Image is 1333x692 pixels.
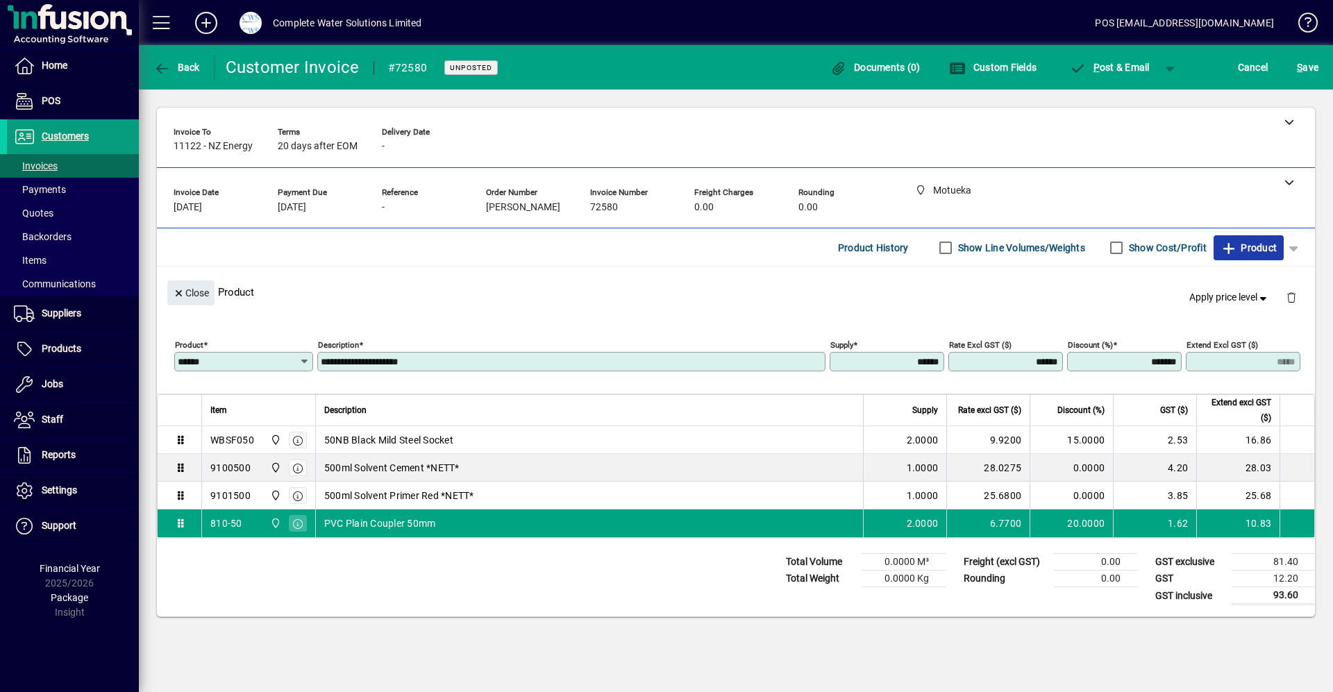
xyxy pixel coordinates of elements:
[273,12,422,34] div: Complete Water Solutions Limited
[42,414,63,425] span: Staff
[210,433,254,447] div: WBSF050
[1148,571,1232,587] td: GST
[7,473,139,508] a: Settings
[1030,482,1113,509] td: 0.0000
[955,516,1021,530] div: 6.7700
[210,461,251,475] div: 9100500
[830,340,853,350] mat-label: Supply
[694,202,714,213] span: 0.00
[324,433,453,447] span: 50NB Black Mild Steel Socket
[42,520,76,531] span: Support
[1187,340,1258,350] mat-label: Extend excl GST ($)
[838,237,909,259] span: Product History
[862,571,946,587] td: 0.0000 Kg
[153,62,200,73] span: Back
[210,489,251,503] div: 9101500
[164,286,218,298] app-page-header-button: Close
[42,343,81,354] span: Products
[827,55,924,80] button: Documents (0)
[1030,426,1113,454] td: 15.0000
[1054,554,1137,571] td: 0.00
[1095,12,1274,34] div: POS [EMAIL_ADDRESS][DOMAIN_NAME]
[7,225,139,248] a: Backorders
[7,438,139,473] a: Reports
[14,278,96,289] span: Communications
[40,563,100,574] span: Financial Year
[1232,571,1315,587] td: 12.20
[1113,509,1196,537] td: 1.62
[7,178,139,201] a: Payments
[7,248,139,272] a: Items
[7,201,139,225] a: Quotes
[382,141,385,152] span: -
[450,63,492,72] span: Unposted
[7,272,139,296] a: Communications
[7,367,139,402] a: Jobs
[7,332,139,366] a: Products
[42,378,63,389] span: Jobs
[907,433,939,447] span: 2.0000
[907,516,939,530] span: 2.0000
[955,433,1021,447] div: 9.9200
[226,56,360,78] div: Customer Invoice
[14,255,47,266] span: Items
[1062,55,1157,80] button: Post & Email
[832,235,914,260] button: Product History
[958,403,1021,418] span: Rate excl GST ($)
[51,592,88,603] span: Package
[1057,403,1105,418] span: Discount (%)
[42,60,67,71] span: Home
[1196,482,1280,509] td: 25.68
[173,282,209,305] span: Close
[907,461,939,475] span: 1.0000
[779,571,862,587] td: Total Weight
[1184,285,1275,310] button: Apply price level
[14,231,72,242] span: Backorders
[1148,554,1232,571] td: GST exclusive
[174,202,202,213] span: [DATE]
[157,267,1315,317] div: Product
[7,403,139,437] a: Staff
[1214,235,1284,260] button: Product
[7,49,139,83] a: Home
[388,57,428,79] div: #72580
[912,403,938,418] span: Supply
[1148,587,1232,605] td: GST inclusive
[830,62,921,73] span: Documents (0)
[779,554,862,571] td: Total Volume
[7,509,139,543] a: Support
[1068,340,1113,350] mat-label: Discount (%)
[1196,509,1280,537] td: 10.83
[1113,426,1196,454] td: 2.53
[7,154,139,178] a: Invoices
[1196,454,1280,482] td: 28.03
[1275,291,1308,303] app-page-header-button: Delete
[382,202,385,213] span: -
[7,296,139,331] a: Suppliers
[1189,290,1270,305] span: Apply price level
[1275,280,1308,314] button: Delete
[1234,55,1272,80] button: Cancel
[324,516,436,530] span: PVC Plain Coupler 50mm
[955,241,1085,255] label: Show Line Volumes/Weights
[210,516,242,530] div: 810-50
[486,202,560,213] span: [PERSON_NAME]
[949,62,1037,73] span: Custom Fields
[324,403,367,418] span: Description
[184,10,228,35] button: Add
[1297,56,1318,78] span: ave
[1126,241,1207,255] label: Show Cost/Profit
[1288,3,1316,48] a: Knowledge Base
[1232,554,1315,571] td: 81.40
[955,461,1021,475] div: 28.0275
[949,340,1012,350] mat-label: Rate excl GST ($)
[174,141,253,152] span: 11122 - NZ Energy
[1297,62,1302,73] span: S
[278,202,306,213] span: [DATE]
[1160,403,1188,418] span: GST ($)
[324,461,460,475] span: 500ml Solvent Cement *NETT*
[139,55,215,80] app-page-header-button: Back
[267,460,283,475] span: Motueka
[946,55,1040,80] button: Custom Fields
[42,307,81,319] span: Suppliers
